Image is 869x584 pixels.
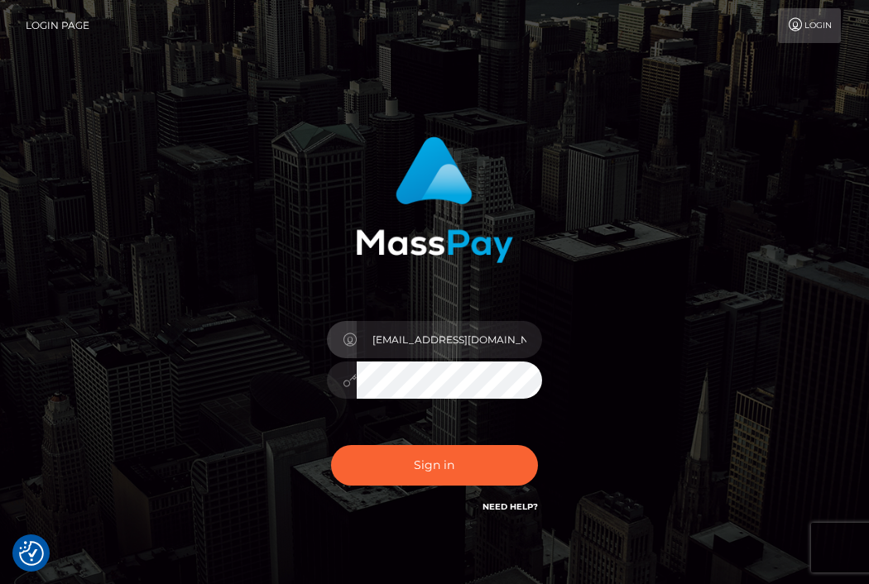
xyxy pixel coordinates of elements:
[19,541,44,566] button: Consent Preferences
[356,136,513,263] img: MassPay Login
[26,8,89,43] a: Login Page
[357,321,542,358] input: Username...
[19,541,44,566] img: Revisit consent button
[483,501,538,512] a: Need Help?
[778,8,841,43] a: Login
[331,445,538,486] button: Sign in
